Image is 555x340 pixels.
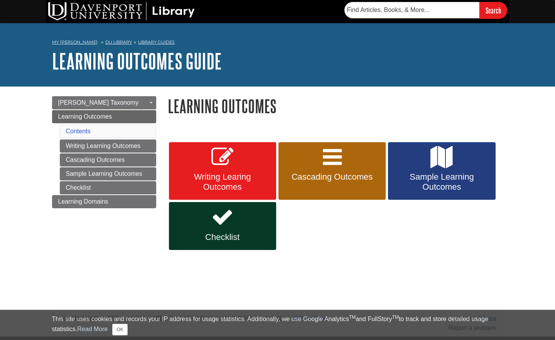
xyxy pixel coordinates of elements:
[60,181,156,194] a: Checklist
[52,37,503,49] nav: breadcrumb
[284,172,380,182] span: Cascading Outcomes
[60,139,156,153] a: Writing Learning Outcomes
[168,96,503,116] h1: Learning Outcomes
[169,202,276,250] a: Checklist
[278,142,386,200] a: Cascading Outcomes
[58,99,139,106] span: [PERSON_NAME] Taxonomy
[175,172,270,192] span: Writing Learing Outcomes
[52,96,156,109] a: [PERSON_NAME] Taxonomy
[48,2,195,20] img: DU Library
[52,39,98,46] a: My [PERSON_NAME]
[60,167,156,180] a: Sample Learning Outcomes
[388,142,495,200] a: Sample Learning Outcomes
[52,49,222,73] a: Learning Outcomes Guide
[66,128,91,134] a: Contents
[175,232,270,242] span: Checklist
[52,195,156,208] a: Learning Domains
[169,142,276,200] a: Writing Learing Outcomes
[138,39,175,45] a: Library Guides
[60,153,156,167] a: Cascading Outcomes
[58,198,108,205] span: Learning Domains
[58,113,112,120] span: Learning Outcomes
[52,110,156,123] a: Learning Outcomes
[392,314,399,320] sup: TM
[105,39,132,45] a: DU Library
[112,324,127,335] button: Close
[394,172,489,192] span: Sample Learning Outcomes
[52,96,156,208] div: Guide Page Menu
[344,2,507,19] form: Searches DU Library's articles, books, and more
[479,2,507,19] input: Search
[77,326,108,332] a: Read More
[52,314,503,335] div: This site uses cookies and records your IP address for usage statistics. Additionally, we use Goo...
[344,2,479,18] input: Find Articles, Books, & More...
[349,314,356,320] sup: TM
